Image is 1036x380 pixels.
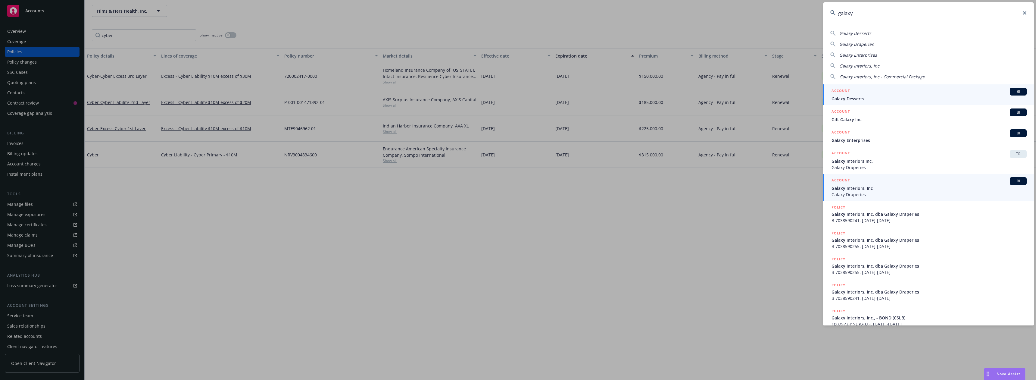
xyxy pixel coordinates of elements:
h5: ACCOUNT [832,129,850,137]
input: Search... [823,2,1034,24]
a: POLICYGalaxy Interiors, Inc. dba Galaxy DraperiesB 7038590255, [DATE]-[DATE] [823,253,1034,279]
a: POLICYGalaxy Interiors, Inc., - BOND (CSLB)100252331SUP2023, [DATE]-[DATE] [823,305,1034,331]
span: Galaxy Desserts [832,96,1027,102]
span: Galaxy Interiors, Inc - Commercial Package [839,74,925,80]
h5: ACCOUNT [832,150,850,157]
span: Galaxy Draperies [839,41,874,47]
span: BI [1012,89,1024,94]
h5: POLICY [832,308,845,314]
span: B 7038590241, [DATE]-[DATE] [832,295,1027,301]
span: Galaxy Interiors, Inc [839,63,879,69]
h5: ACCOUNT [832,88,850,95]
a: ACCOUNTBIGift Galaxy Inc. [823,105,1034,126]
span: Galaxy Interiors, Inc. dba Galaxy Draperies [832,263,1027,269]
span: B 7038590255, [DATE]-[DATE] [832,243,1027,250]
a: POLICYGalaxy Interiors, Inc. dba Galaxy DraperiesB 7038590255, [DATE]-[DATE] [823,227,1034,253]
a: POLICYGalaxy Interiors, Inc. dba Galaxy DraperiesB 7038590241, [DATE]-[DATE] [823,201,1034,227]
h5: ACCOUNT [832,177,850,184]
span: Gift Galaxy Inc. [832,116,1027,123]
h5: POLICY [832,256,845,262]
span: Galaxy Draperies [832,164,1027,171]
a: ACCOUNTBIGalaxy Desserts [823,84,1034,105]
span: TR [1012,151,1024,157]
h5: POLICY [832,230,845,236]
a: ACCOUNTTRGalaxy Interiors Inc.Galaxy Draperies [823,147,1034,174]
span: BI [1012,130,1024,136]
h5: POLICY [832,282,845,288]
span: Galaxy Interiors, Inc. dba Galaxy Draperies [832,289,1027,295]
span: Galaxy Desserts [839,30,871,36]
span: Galaxy Interiors, Inc., - BOND (CSLB) [832,315,1027,321]
span: B 7038590255, [DATE]-[DATE] [832,269,1027,275]
h5: ACCOUNT [832,108,850,116]
span: 100252331SUP2023, [DATE]-[DATE] [832,321,1027,327]
a: POLICYGalaxy Interiors, Inc. dba Galaxy DraperiesB 7038590241, [DATE]-[DATE] [823,279,1034,305]
span: Galaxy Enterprises [839,52,877,58]
span: Galaxy Interiors, Inc [832,185,1027,191]
a: ACCOUNTBIGalaxy Interiors, IncGalaxy Draperies [823,174,1034,201]
button: Nova Assist [984,368,1025,380]
span: Nova Assist [997,371,1020,376]
span: B 7038590241, [DATE]-[DATE] [832,217,1027,224]
h5: POLICY [832,204,845,210]
span: Galaxy Interiors, Inc. dba Galaxy Draperies [832,237,1027,243]
a: ACCOUNTBIGalaxy Enterprises [823,126,1034,147]
span: Galaxy Enterprises [832,137,1027,143]
span: Galaxy Interiors, Inc. dba Galaxy Draperies [832,211,1027,217]
span: BI [1012,178,1024,184]
span: Galaxy Draperies [832,191,1027,198]
div: Drag to move [984,368,992,380]
span: Galaxy Interiors Inc. [832,158,1027,164]
span: BI [1012,110,1024,115]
